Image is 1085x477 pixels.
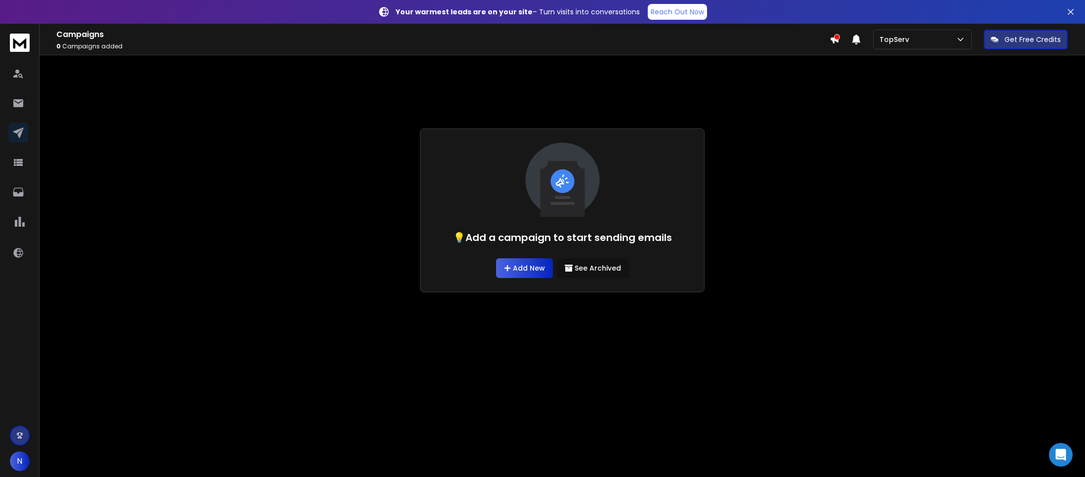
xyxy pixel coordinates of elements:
img: logo [10,34,30,52]
button: N [10,451,30,471]
h1: 💡Add a campaign to start sending emails [453,231,672,244]
span: 0 [56,42,61,50]
div: Open Intercom Messenger [1049,443,1073,467]
p: Campaigns added [56,42,830,50]
button: See Archived [557,258,629,278]
p: – Turn visits into conversations [396,7,640,17]
p: TopServ [879,35,913,44]
strong: Your warmest leads are on your site [396,7,533,17]
a: Add New [496,258,553,278]
h1: Campaigns [56,29,830,40]
a: Reach Out Now [648,4,707,20]
button: Get Free Credits [984,30,1068,49]
p: Get Free Credits [1004,35,1061,44]
p: Reach Out Now [651,7,704,17]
